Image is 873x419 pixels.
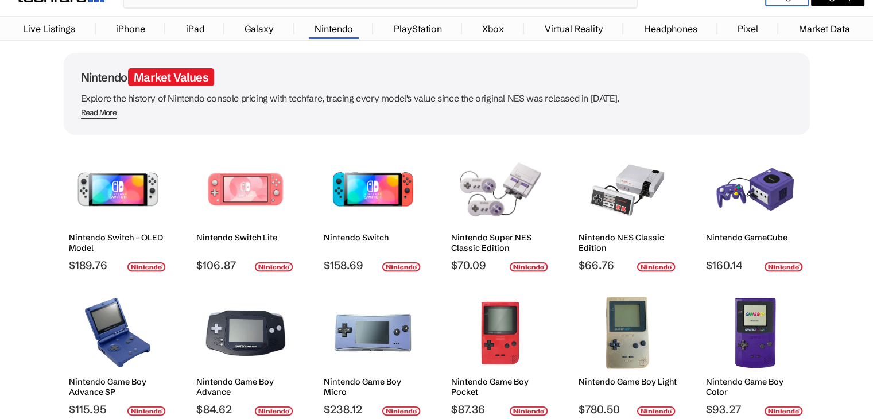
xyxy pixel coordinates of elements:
img: nintendo-logo [509,262,548,272]
a: Headphones [638,17,703,40]
h2: Nintendo Switch Lite [196,232,294,243]
h1: Nintendo [81,70,793,84]
a: Nintendo Game Boy Advance SP Nintendo Game Boy Advance $84.62 nintendo-logo [191,290,300,416]
h2: Nintendo Game Boy Pocket [451,377,549,397]
img: Nintendo Game Boy Micro [332,296,413,371]
span: $106.87 [196,258,294,272]
img: Nintendo Switch (OLED Model) [77,152,158,227]
span: $93.27 [706,402,804,416]
h2: Nintendo Super NES Classic Edition [451,232,549,253]
img: nintendo-logo [254,406,293,416]
h2: Nintendo Game Boy Advance [196,377,294,397]
span: $70.09 [451,258,549,272]
h2: Nintendo NES Classic Edition [579,232,677,253]
img: nintendo-logo [127,406,166,416]
span: Read More [81,108,117,119]
img: Nintendo Game Boy Advance SP [205,296,286,371]
span: $66.76 [579,258,677,272]
h2: Nintendo Switch - OLED Model [69,232,167,253]
img: Nintendo Game Boy Pocket [460,296,541,371]
a: Nintendo Game Boy Micro Nintendo Game Boy Micro $238.12 nintendo-logo [319,290,428,416]
a: Nintendo [309,17,359,40]
a: Nintendo Game Boy Pocket Nintendo Game Boy Pocket $87.36 nintendo-logo [446,290,555,416]
img: nintendo-logo [254,262,293,272]
a: Galaxy [239,17,280,40]
h2: Nintendo Game Boy Micro [324,377,422,397]
img: Nintendo NES Classic Edition [587,152,668,227]
img: Nintendo Switch [332,152,413,227]
a: Nintendo Switch Nintendo Switch $158.69 nintendo-logo [319,146,428,272]
img: nintendo-logo [637,406,676,416]
img: Nintendo GameCube [715,152,796,227]
span: $160.14 [706,258,804,272]
img: nintendo-logo [382,262,421,272]
span: $780.50 [579,402,677,416]
span: $158.69 [324,258,422,272]
a: Nintendo Game Boy Color Nintendo Game Boy Color $93.27 nintendo-logo [701,290,810,416]
a: PlayStation [388,17,448,40]
a: Market Data [793,17,856,40]
a: Pixel [732,17,764,40]
span: Market Values [128,68,214,86]
h2: Nintendo Switch [324,232,422,243]
a: Nintendo Switch (OLED Model) Nintendo Switch - OLED Model $189.76 nintendo-logo [64,146,173,272]
img: nintendo-logo [382,406,421,416]
a: Xbox [476,17,510,40]
h2: Nintendo GameCube [706,232,804,243]
span: $189.76 [69,258,167,272]
a: Live Listings [17,17,81,40]
p: Explore the history of Nintendo console pricing with techfare, tracing every model's value since ... [81,90,793,106]
div: Read More [81,108,117,118]
img: nintendo-logo [764,262,803,272]
h2: Nintendo Game Boy Light [579,377,677,387]
a: iPad [180,17,210,40]
span: $84.62 [196,402,294,416]
a: Virtual Reality [539,17,609,40]
img: nintendo-logo [509,406,548,416]
h2: Nintendo Game Boy Color [706,377,804,397]
img: nintendo-logo [127,262,166,272]
a: iPhone [110,17,151,40]
img: Nintendo Game Boy Advance SP [77,296,158,371]
span: $87.36 [451,402,549,416]
a: Nintendo Super NES Classic Edition Nintendo Super NES Classic Edition $70.09 nintendo-logo [446,146,555,272]
img: Nintendo Switch Lite [205,152,286,227]
a: Nintendo GameCube Nintendo GameCube $160.14 nintendo-logo [701,146,810,272]
span: $115.95 [69,402,167,416]
img: Nintendo Game Boy Color [715,296,796,371]
img: nintendo-logo [764,406,803,416]
a: Nintendo Game Boy Light Nintendo Game Boy Light $780.50 nintendo-logo [573,290,682,416]
span: $238.12 [324,402,422,416]
img: nintendo-logo [637,262,676,272]
a: Nintendo Switch Lite Nintendo Switch Lite $106.87 nintendo-logo [191,146,300,272]
a: Nintendo Game Boy Advance SP Nintendo Game Boy Advance SP $115.95 nintendo-logo [64,290,173,416]
img: Nintendo Super NES Classic Edition [460,152,541,227]
h2: Nintendo Game Boy Advance SP [69,377,167,397]
a: Nintendo NES Classic Edition Nintendo NES Classic Edition $66.76 nintendo-logo [573,146,682,272]
img: Nintendo Game Boy Light [587,296,668,371]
